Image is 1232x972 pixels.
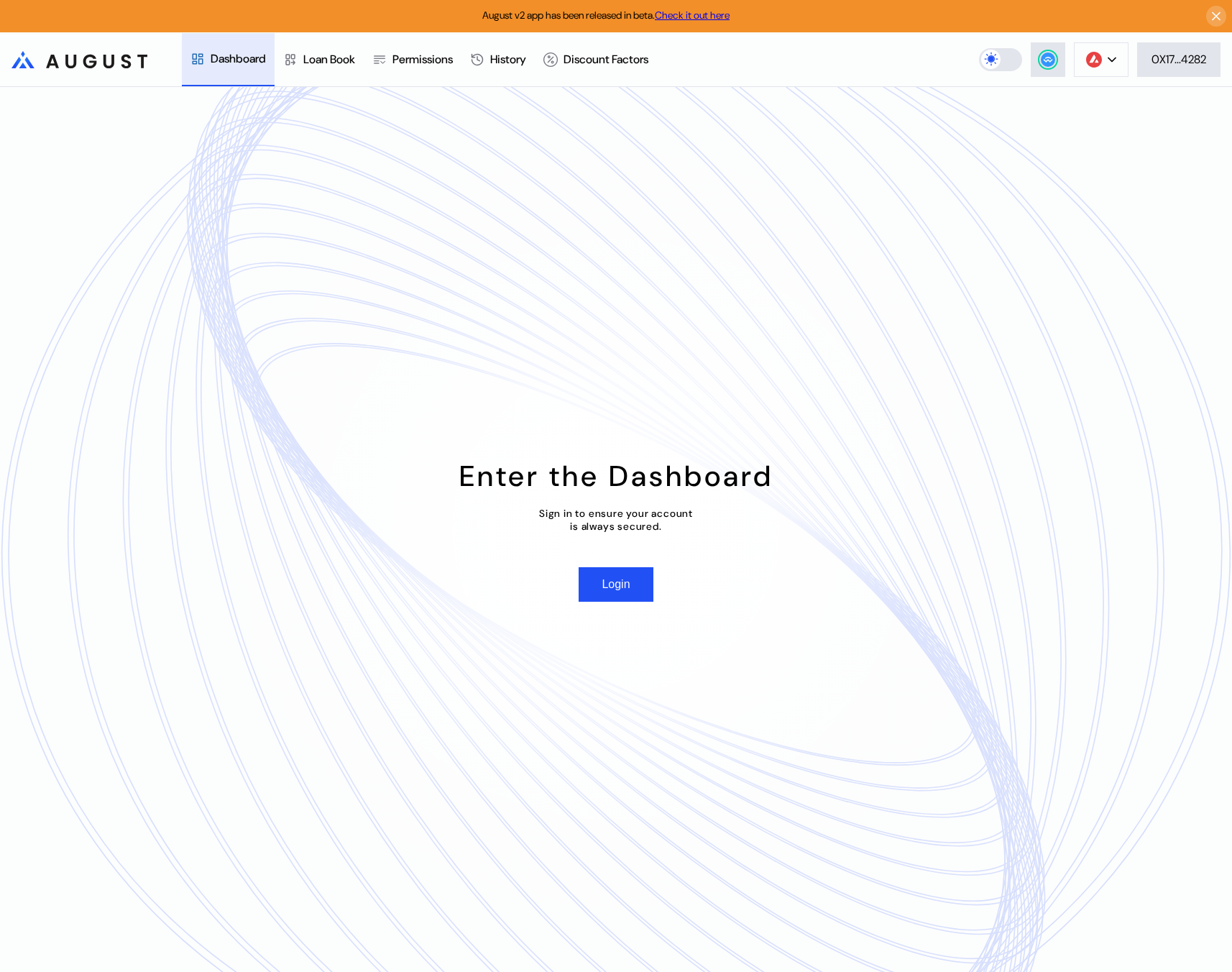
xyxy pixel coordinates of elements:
[275,33,364,86] a: Loan Book
[1137,42,1220,77] button: 0X17...4282
[211,51,266,66] div: Dashboard
[579,567,653,602] button: Login
[1086,52,1102,68] img: chain logo
[1151,52,1206,67] div: 0X17...4282
[303,52,355,67] div: Loan Book
[364,33,461,86] a: Permissions
[535,33,657,86] a: Discount Factors
[459,457,773,495] div: Enter the Dashboard
[564,52,648,67] div: Discount Factors
[1074,42,1128,77] button: chain logo
[482,9,730,22] span: August v2 app has been released in beta.
[392,52,453,67] div: Permissions
[655,9,730,22] a: Check it out here
[182,33,275,86] a: Dashboard
[461,33,535,86] a: History
[539,507,693,533] div: Sign in to ensure your account is always secured.
[490,52,526,67] div: History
